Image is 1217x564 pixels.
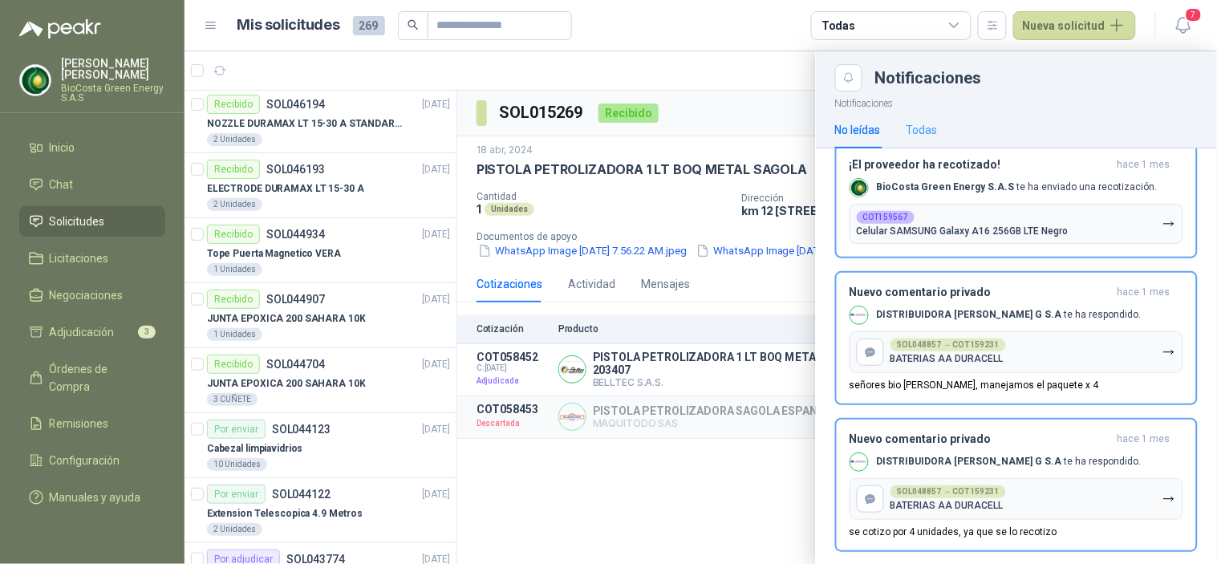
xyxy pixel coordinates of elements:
h3: ¡El proveedor ha recotizado! [850,158,1111,172]
span: Configuración [50,452,120,469]
p: te ha respondido. [877,455,1142,469]
b: DISTRIBUIDORA [PERSON_NAME] G S.A [877,456,1062,467]
img: Logo peakr [19,19,101,39]
p: Celular SAMSUNG Galaxy A16 256GB LTE Negro [857,225,1069,237]
button: Nuevo comentario privadohace 1 mes Company LogoDISTRIBUIDORA [PERSON_NAME] G S.A te ha respondido... [835,271,1198,405]
h3: Nuevo comentario privado [850,432,1111,446]
a: Inicio [19,132,165,163]
p: te ha enviado una recotización. [877,181,1158,194]
p: te ha respondido. [877,308,1142,322]
div: SOL048857 → COT159231 [890,339,1006,351]
button: COT159567Celular SAMSUNG Galaxy A16 256GB LTE Negro [850,204,1183,244]
span: Manuales y ayuda [50,489,141,506]
span: Chat [50,176,74,193]
button: Close [835,64,862,91]
span: Remisiones [50,415,109,432]
img: Company Logo [850,453,868,471]
span: Solicitudes [50,213,105,230]
b: BioCosta Green Energy S.A.S [877,181,1015,193]
span: search [408,19,419,30]
div: SOL048857 → COT159231 [890,485,1006,498]
p: BATERIAS AA DURACELL [890,353,1004,364]
button: Nuevo comentario privadohace 1 mes Company LogoDISTRIBUIDORA [PERSON_NAME] G S.A te ha respondido... [835,418,1198,552]
a: Configuración [19,445,165,476]
h1: Mis solicitudes [237,14,340,37]
span: 3 [138,326,156,339]
span: Inicio [50,139,75,156]
a: Adjudicación3 [19,317,165,347]
a: Chat [19,169,165,200]
div: No leídas [835,121,881,139]
span: Órdenes de Compra [50,360,150,396]
img: Company Logo [850,306,868,324]
p: Notificaciones [816,91,1217,112]
img: Company Logo [850,179,868,197]
p: se cotizo por 4 unidades, ya que se lo recotizo [850,526,1057,538]
h3: Nuevo comentario privado [850,286,1111,299]
b: COT159567 [863,213,908,221]
span: hace 1 mes [1118,432,1170,446]
a: Negociaciones [19,280,165,310]
button: ¡El proveedor ha recotizado!hace 1 mes Company LogoBioCosta Green Energy S.A.S te ha enviado una ... [835,144,1198,258]
a: Manuales y ayuda [19,482,165,513]
div: Todas [821,17,855,34]
p: BioCosta Green Energy S.A.S [61,83,165,103]
span: hace 1 mes [1118,286,1170,299]
button: SOL048857 → COT159231BATERIAS AA DURACELL [850,331,1183,373]
span: hace 1 mes [1118,158,1170,172]
a: Remisiones [19,408,165,439]
button: SOL048857 → COT159231BATERIAS AA DURACELL [850,478,1183,520]
button: Nueva solicitud [1013,11,1136,40]
button: 7 [1169,11,1198,40]
p: BATERIAS AA DURACELL [890,500,1004,511]
a: Órdenes de Compra [19,354,165,402]
p: [PERSON_NAME] [PERSON_NAME] [61,58,165,80]
span: Adjudicación [50,323,115,341]
span: 269 [353,16,385,35]
span: Negociaciones [50,286,124,304]
img: Company Logo [20,65,51,95]
p: señores bio [PERSON_NAME], manejamos el paquete x 4 [850,379,1099,391]
div: Notificaciones [875,70,1198,86]
b: DISTRIBUIDORA [PERSON_NAME] G S.A [877,309,1062,320]
span: 7 [1185,7,1203,22]
a: Licitaciones [19,243,165,274]
a: Solicitudes [19,206,165,237]
div: Todas [907,121,938,139]
span: Licitaciones [50,250,109,267]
